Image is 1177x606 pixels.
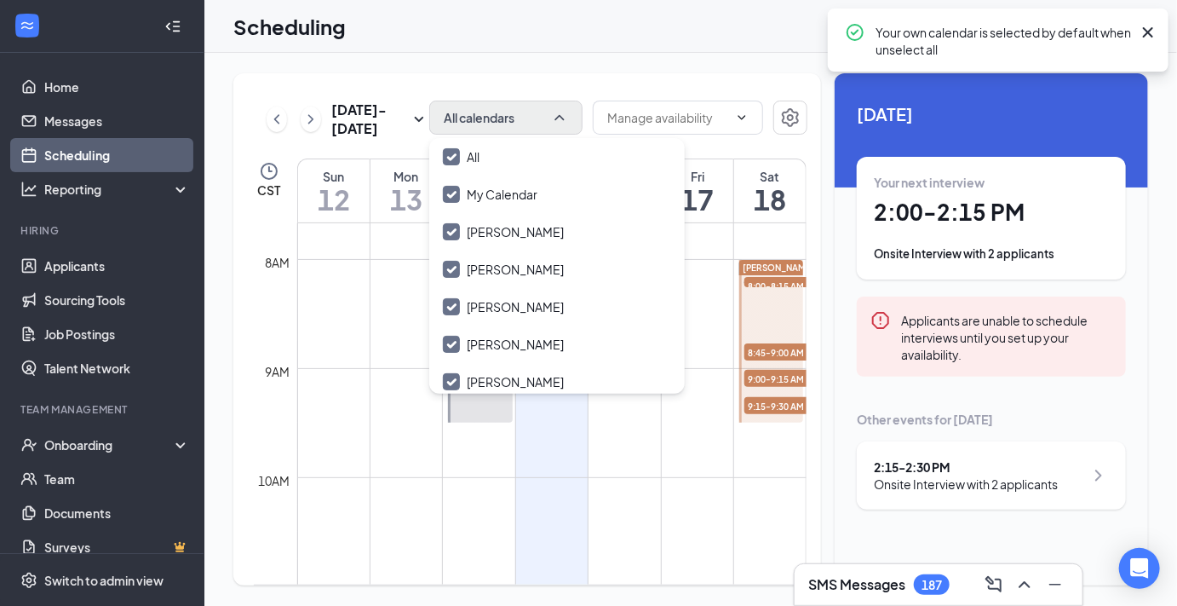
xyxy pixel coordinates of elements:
span: 9:00-9:15 AM [744,370,830,387]
a: October 12, 2025 [298,159,370,222]
svg: ComposeMessage [984,574,1004,595]
a: Job Postings [44,317,190,351]
svg: Minimize [1045,574,1065,595]
span: [DATE] [857,101,1126,127]
svg: Settings [20,572,37,589]
a: SurveysCrown [44,530,190,564]
svg: CheckmarkCircle [845,22,865,43]
svg: Error [870,310,891,331]
a: October 18, 2025 [734,159,806,222]
svg: Cross [1138,22,1158,43]
h1: 13 [370,185,442,214]
h3: SMS Messages [808,575,905,594]
div: Open Intercom Messenger [1119,548,1160,589]
div: Your next interview [874,174,1109,191]
div: Other events for [DATE] [857,411,1126,428]
svg: ChevronRight [302,109,319,130]
svg: ChevronRight [1088,465,1109,486]
a: Settings [773,101,807,138]
div: Your own calendar is selected by default when unselect all [876,22,1131,58]
svg: Settings [780,107,801,128]
svg: WorkstreamLogo [19,17,36,34]
div: 9am [262,362,294,381]
h1: 12 [298,185,370,214]
span: 8:45-9:00 AM [744,343,830,361]
h3: [DATE] - [DATE] [331,101,409,138]
span: 9:15-9:30 AM [744,397,830,414]
div: 8am [262,253,294,272]
div: Team Management [20,402,187,417]
div: Switch to admin view [44,572,164,589]
div: 187 [922,578,942,592]
div: Applicants are unable to schedule interviews until you set up your availability. [901,310,1112,363]
a: Documents [44,496,190,530]
svg: UserCheck [20,436,37,453]
svg: Collapse [164,18,181,35]
button: ChevronUp [1011,571,1038,598]
div: Sat [734,168,806,185]
a: Team [44,462,190,496]
svg: ChevronUp [1014,574,1035,595]
h1: Scheduling [233,12,346,41]
button: ComposeMessage [980,571,1008,598]
a: October 13, 2025 [370,159,442,222]
div: Onboarding [44,436,175,453]
div: Hiring [20,223,187,238]
span: 8:00-8:15 AM [744,277,830,294]
div: Reporting [44,181,191,198]
a: Home [44,70,190,104]
div: 2:15 - 2:30 PM [874,459,1058,476]
a: October 17, 2025 [662,159,733,222]
button: All calendarsChevronUp [429,101,583,135]
svg: Analysis [20,181,37,198]
a: Sourcing Tools [44,283,190,317]
div: Sun [298,168,370,185]
div: 10am [255,471,294,490]
svg: ChevronDown [735,111,749,124]
div: Fri [662,168,733,185]
svg: Clock [259,161,279,182]
svg: ChevronUp [551,109,568,126]
a: Applicants [44,249,190,283]
button: Settings [773,101,807,135]
button: ChevronRight [301,107,321,132]
input: Manage availability [607,108,728,127]
a: Scheduling [44,138,190,172]
span: CST [257,182,280,199]
svg: ChevronLeft [268,109,285,130]
h1: 18 [734,185,806,214]
h1: 2:00 - 2:15 PM [874,198,1109,227]
div: Onsite Interview with 2 applicants [874,476,1058,493]
a: Messages [44,104,190,138]
div: Onsite Interview with 2 applicants [874,245,1109,263]
button: Minimize [1042,571,1069,598]
a: Talent Network [44,351,190,385]
div: 11am [255,580,294,599]
h1: 17 [662,185,733,214]
div: Mon [370,168,442,185]
button: ChevronLeft [267,107,287,132]
span: [PERSON_NAME] [743,263,814,273]
svg: SmallChevronDown [409,109,429,130]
